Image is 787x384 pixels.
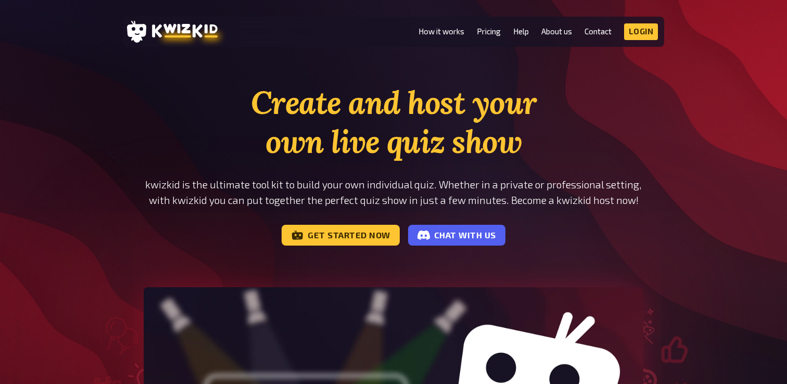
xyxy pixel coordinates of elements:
[144,83,643,161] h1: Create and host your own live quiz show
[585,27,612,36] a: Contact
[144,177,643,208] p: kwizkid is the ultimate tool kit to build your own individual quiz. Whether in a private or profe...
[418,27,464,36] a: How it works
[282,225,400,246] a: Get started now
[513,27,529,36] a: Help
[408,225,505,246] a: Chat with us
[624,23,658,40] a: Login
[541,27,572,36] a: About us
[477,27,501,36] a: Pricing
